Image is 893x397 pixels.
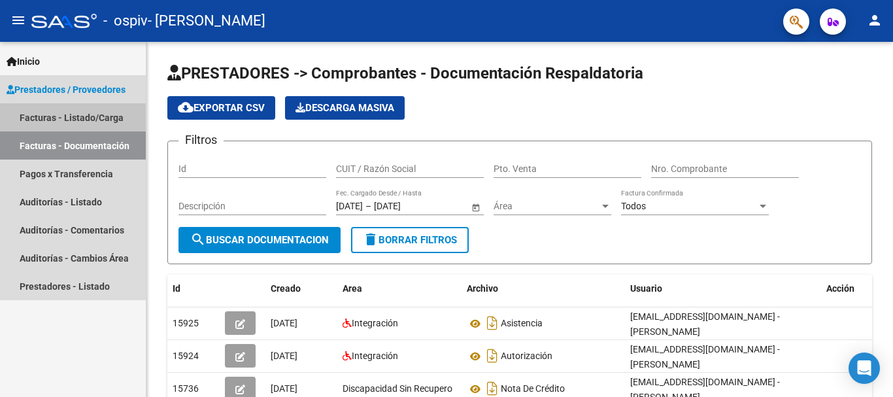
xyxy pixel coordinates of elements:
[343,283,362,294] span: Area
[849,353,880,384] div: Open Intercom Messenger
[494,201,599,212] span: Área
[343,383,452,394] span: Discapacidad Sin Recupero
[295,102,394,114] span: Descarga Masiva
[469,200,482,214] button: Open calendar
[167,275,220,303] datatable-header-cell: Id
[190,234,329,246] span: Buscar Documentacion
[10,12,26,28] mat-icon: menu
[462,275,625,303] datatable-header-cell: Archivo
[630,283,662,294] span: Usuario
[167,64,643,82] span: PRESTADORES -> Comprobantes - Documentación Respaldatoria
[173,351,199,361] span: 15924
[501,351,552,362] span: Autorización
[271,318,297,328] span: [DATE]
[336,201,363,212] input: Fecha inicio
[178,131,224,149] h3: Filtros
[167,96,275,120] button: Exportar CSV
[178,99,194,115] mat-icon: cloud_download
[178,102,265,114] span: Exportar CSV
[467,283,498,294] span: Archivo
[352,351,398,361] span: Integración
[363,232,379,247] mat-icon: delete
[501,319,543,329] span: Asistencia
[173,318,199,328] span: 15925
[148,7,265,35] span: - [PERSON_NAME]
[484,345,501,366] i: Descargar documento
[285,96,405,120] button: Descarga Masiva
[501,384,565,394] span: Nota De Crédito
[374,201,438,212] input: Fecha fin
[484,313,501,334] i: Descargar documento
[7,54,40,69] span: Inicio
[265,275,337,303] datatable-header-cell: Creado
[826,283,854,294] span: Acción
[173,383,199,394] span: 15736
[285,96,405,120] app-download-masive: Descarga masiva de comprobantes (adjuntos)
[821,275,886,303] datatable-header-cell: Acción
[363,234,457,246] span: Borrar Filtros
[630,311,780,337] span: [EMAIL_ADDRESS][DOMAIN_NAME] - [PERSON_NAME]
[103,7,148,35] span: - ospiv
[337,275,462,303] datatable-header-cell: Area
[271,283,301,294] span: Creado
[178,227,341,253] button: Buscar Documentacion
[271,383,297,394] span: [DATE]
[190,232,206,247] mat-icon: search
[365,201,371,212] span: –
[630,344,780,370] span: [EMAIL_ADDRESS][DOMAIN_NAME] - [PERSON_NAME]
[867,12,883,28] mat-icon: person
[271,351,297,361] span: [DATE]
[173,283,180,294] span: Id
[352,318,398,328] span: Integración
[7,82,126,97] span: Prestadores / Proveedores
[621,201,646,211] span: Todos
[625,275,821,303] datatable-header-cell: Usuario
[351,227,469,253] button: Borrar Filtros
